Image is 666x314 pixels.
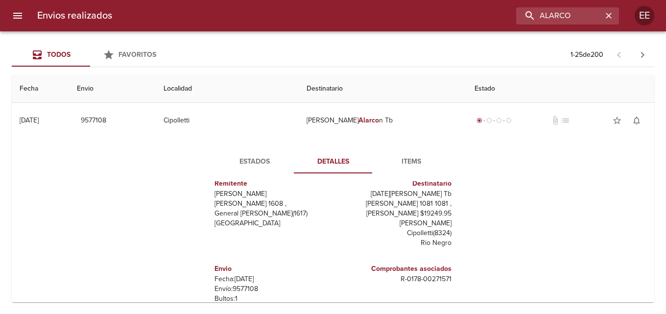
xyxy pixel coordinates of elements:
th: Fecha [12,75,69,103]
p: [PERSON_NAME] 1608 , [214,199,329,209]
p: [PERSON_NAME] 1081 1081 , [PERSON_NAME] $19249.95 [PERSON_NAME] [337,199,452,228]
th: Estado [467,75,654,103]
th: Localidad [156,75,299,103]
h6: Destinatario [337,178,452,189]
p: Bultos: 1 [214,294,329,304]
span: radio_button_unchecked [486,118,492,123]
h6: Comprobantes asociados [337,264,452,274]
button: menu [6,4,29,27]
span: radio_button_checked [476,118,482,123]
span: Favoritos [119,50,156,59]
span: No tiene pedido asociado [560,116,570,125]
button: Agregar a favoritos [607,111,627,130]
div: [DATE] [20,116,39,124]
span: Pagina siguiente [631,43,654,67]
span: star_border [612,116,622,125]
p: [PERSON_NAME] [214,189,329,199]
p: [GEOGRAPHIC_DATA] [214,218,329,228]
div: Tabs Envios [12,43,168,67]
th: Envio [69,75,156,103]
p: R - 0178 - 00271571 [337,274,452,284]
th: Destinatario [299,75,467,103]
span: radio_button_unchecked [496,118,502,123]
span: No tiene documentos adjuntos [550,116,560,125]
button: Activar notificaciones [627,111,646,130]
p: Cipolletti ( 8324 ) [337,228,452,238]
button: 9577108 [77,112,110,130]
div: Tabs detalle de guia [215,150,451,173]
input: buscar [516,7,602,24]
p: Rio Negro [337,238,452,248]
span: Items [378,156,445,168]
span: notifications_none [632,116,642,125]
h6: Envio [214,264,329,274]
span: Detalles [300,156,366,168]
p: General [PERSON_NAME] ( 1617 ) [214,209,329,218]
span: 9577108 [81,115,106,127]
span: radio_button_unchecked [506,118,512,123]
p: Fecha: [DATE] [214,274,329,284]
h6: Remitente [214,178,329,189]
td: Cipolletti [156,103,299,138]
span: Pagina anterior [607,49,631,59]
h6: Envios realizados [37,8,112,24]
p: 1 - 25 de 200 [571,50,603,60]
em: Alarco [358,116,379,124]
span: Todos [47,50,71,59]
p: [DATE][PERSON_NAME] Tb [337,189,452,199]
p: Envío: 9577108 [214,284,329,294]
div: EE [635,6,654,25]
span: Estados [221,156,288,168]
td: [PERSON_NAME] n Tb [299,103,467,138]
